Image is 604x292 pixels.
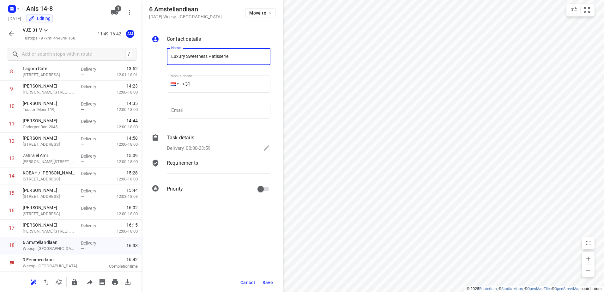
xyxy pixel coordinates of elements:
p: Delivery [81,83,104,90]
div: 15 [9,190,15,196]
p: Delivery [81,170,104,177]
p: Delivery [81,101,104,107]
p: [STREET_ADDRESS], [23,141,76,148]
button: 1 [108,6,121,19]
p: [DATE] Weesp , [GEOGRAPHIC_DATA] [149,14,222,19]
span: — [81,194,84,199]
span: — [81,72,84,77]
a: OpenMapTiles [527,287,552,291]
div: 8 [10,69,13,75]
p: Contact details [167,35,201,43]
p: [PERSON_NAME][STREET_ADDRESS], [23,228,76,234]
div: 14 [9,173,15,179]
p: 9 Eemmeerlaan [23,257,88,263]
span: Move to [249,10,273,15]
p: [PERSON_NAME] [23,187,76,193]
p: [PERSON_NAME][STREET_ADDRESS], [23,159,76,165]
div: 16 [9,208,15,214]
p: Delivery [81,153,104,159]
span: Print shipping labels [96,279,109,285]
p: 12:03-18:03 [106,193,138,200]
div: 17 [9,225,15,231]
p: Delivery [81,188,104,194]
span: — [81,246,84,251]
p: 12:01-18:01 [106,72,138,78]
p: [PERSON_NAME] [23,83,76,89]
button: Cancel [238,277,257,288]
p: VJZ-31-V [23,27,42,33]
p: 6 Amstellandlaan [23,239,76,246]
button: Save [260,277,275,288]
p: [STREET_ADDRESS], [23,176,76,182]
button: AM [124,27,136,40]
p: Priority [167,185,183,193]
button: Lock route [68,276,81,289]
a: Stadia Maps [501,287,523,291]
p: 12:00-18:00 [106,89,138,95]
span: 15:28 [126,170,138,176]
span: 15:09 [126,152,138,159]
p: 12:00-18:00 [106,159,138,165]
span: — [81,142,84,147]
p: 12:00-18:00 [106,141,138,148]
span: — [81,125,84,129]
p: [STREET_ADDRESS], [23,211,76,217]
span: Cancel [240,280,255,285]
p: KOEAH / [PERSON_NAME] [23,170,76,176]
span: 14:35 [126,100,138,106]
p: Completion time [96,263,138,270]
input: Add or search stops within route [22,50,125,59]
span: — [81,107,84,112]
p: Zahra el Amri [23,152,76,159]
span: — [81,211,84,216]
span: — [81,177,84,181]
p: [PERSON_NAME] [23,222,76,228]
h5: 6 Amstellandlaan [149,6,222,13]
div: 11 [9,121,15,127]
span: 14:58 [126,135,138,141]
p: 12:00-18:00 [106,211,138,217]
span: 16:02 [126,204,138,211]
div: 12 [9,138,15,144]
div: 13 [9,155,15,161]
span: 13:52 [126,65,138,72]
p: Delivery [81,222,104,229]
p: Delivery [81,118,104,125]
span: Download route [121,279,134,285]
button: Map settings [568,4,580,16]
div: 10 [9,103,15,109]
span: 15:44 [126,187,138,193]
p: 11:49-16:42 [98,31,124,37]
span: 14:44 [126,118,138,124]
p: 12:00-18:00 [106,106,138,113]
h5: Rename [24,3,106,14]
h5: Project date [6,15,24,22]
span: 1 [115,5,121,12]
span: Assigned to Anis M [124,31,136,37]
span: 16:33 [126,242,138,249]
p: 12:00-18:00 [106,124,138,130]
p: Task details [167,134,194,142]
p: Delivery [81,66,104,72]
span: Reverse route [40,279,52,285]
p: [STREET_ADDRESS], [23,72,76,78]
p: Delivery [81,240,104,246]
li: © 2025 , © , © © contributors [467,287,601,291]
span: — [81,90,84,94]
button: Move to [245,9,275,17]
span: — [81,229,84,234]
p: 12:00-18:00 [106,176,138,182]
div: You are currently in edit mode. [28,15,51,21]
p: Weesp, [GEOGRAPHIC_DATA] [23,246,76,252]
svg: Edit [263,144,270,152]
p: Delivery [81,136,104,142]
p: Lagom Cafe [23,65,76,72]
span: Share route [83,279,96,285]
div: small contained button group [566,4,595,16]
div: / [125,51,132,58]
div: AM [126,30,134,38]
p: [PERSON_NAME] [23,204,76,211]
p: Weesp, [GEOGRAPHIC_DATA] [23,263,88,269]
p: Delivery, 00:00-23:59 [167,145,210,152]
span: Sort by time window [52,279,65,285]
